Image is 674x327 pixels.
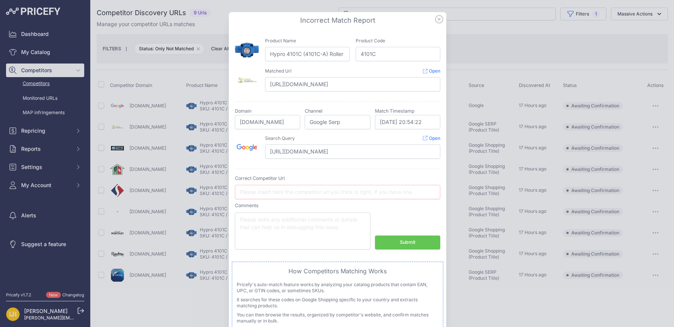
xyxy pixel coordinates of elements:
button: Submit [375,236,440,250]
label: Comments [235,203,259,208]
input: Please insert here the competitor url you think is right, if you have one. [235,185,440,199]
label: Product Name [265,38,296,43]
label: Correct Competitor Url [235,175,285,181]
label: Match Timestamp [375,108,415,114]
p: Pricefy's auto-match feature works by analyzing your catalog products that contain EAN, UPC, or G... [237,282,438,294]
label: Product Code [356,38,385,43]
h3: How Competitors Matching Works [237,267,438,276]
a: Open [423,135,440,141]
p: It searches for these codes on Google Shopping specific to your country and extracts matching pro... [237,297,438,309]
div: Search Query [265,135,295,141]
label: Domain [235,108,251,114]
p: You can then browse the results, organized by competitor's website, and confirm matches manually ... [237,312,438,324]
div: Submit [400,239,415,246]
label: Channel [305,108,322,114]
div: Matched Url [265,68,292,74]
a: Open [423,68,440,74]
h3: Incorrect Match Report [235,15,440,26]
